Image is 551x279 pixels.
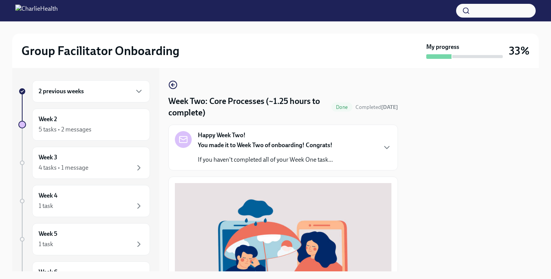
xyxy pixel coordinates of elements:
div: 1 task [39,240,53,248]
a: Week 51 task [18,223,150,255]
div: 4 tasks • 1 message [39,164,88,172]
h2: Group Facilitator Onboarding [21,43,179,58]
h4: Week Two: Core Processes (~1.25 hours to complete) [168,96,328,118]
a: Week 25 tasks • 2 messages [18,109,150,141]
strong: My progress [426,43,459,51]
span: October 7th, 2025 15:13 [355,104,398,111]
div: 2 previous weeks [32,80,150,102]
h6: Week 6 [39,268,57,276]
img: CharlieHealth [15,5,58,17]
h6: Week 4 [39,191,57,200]
h6: 2 previous weeks [39,87,84,96]
div: 5 tasks • 2 messages [39,125,91,134]
h6: Week 3 [39,153,57,162]
div: 1 task [39,202,53,210]
strong: You made it to Week Two of onboarding! Congrats! [198,141,333,149]
h6: Week 2 [39,115,57,123]
h6: Week 5 [39,230,57,238]
span: Completed [355,104,398,110]
a: Week 41 task [18,185,150,217]
a: Week 34 tasks • 1 message [18,147,150,179]
strong: Happy Week Two! [198,131,246,139]
p: If you haven't completed all of your Week One task... [198,156,333,164]
strong: [DATE] [381,104,398,110]
h3: 33% [509,44,530,58]
span: Done [331,104,352,110]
